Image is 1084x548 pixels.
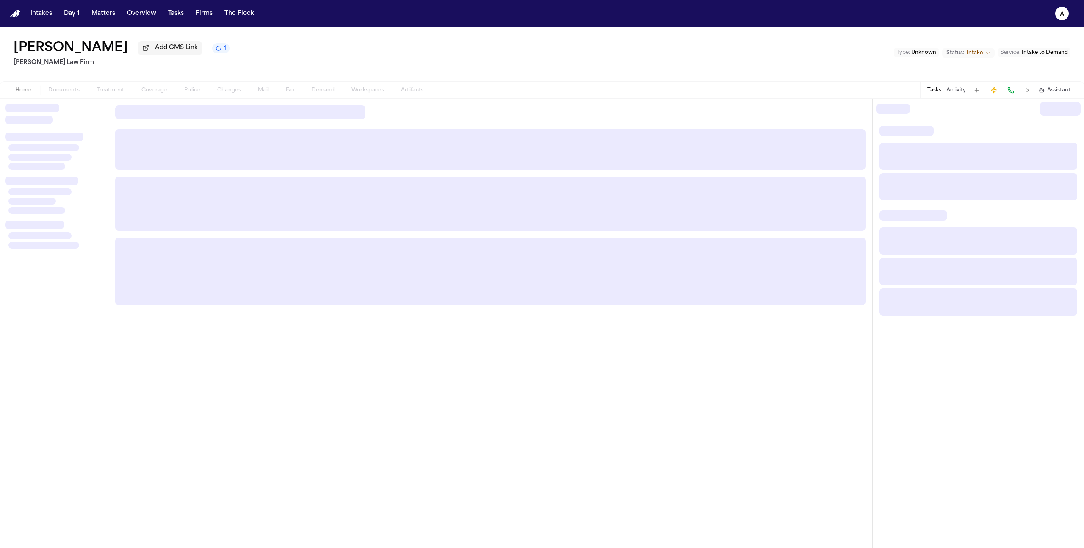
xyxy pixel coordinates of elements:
button: Matters [88,6,119,21]
button: Day 1 [61,6,83,21]
button: Tasks [927,87,941,94]
span: Service : [1001,50,1020,55]
button: Create Immediate Task [988,84,1000,96]
h2: [PERSON_NAME] Law Firm [14,58,230,68]
button: Add Task [971,84,983,96]
span: 1 [224,45,226,52]
button: Add CMS Link [138,41,202,55]
span: Unknown [911,50,936,55]
span: Intake to Demand [1022,50,1068,55]
button: Intakes [27,6,55,21]
button: Assistant [1039,87,1070,94]
span: Status: [946,50,964,56]
span: Add CMS Link [155,44,198,52]
span: Assistant [1047,87,1070,94]
img: Finch Logo [10,10,20,18]
a: Home [10,10,20,18]
button: Tasks [165,6,187,21]
button: Overview [124,6,160,21]
button: The Flock [221,6,257,21]
button: Activity [946,87,966,94]
button: Edit Type: Unknown [894,48,939,57]
button: Make a Call [1005,84,1017,96]
button: Firms [192,6,216,21]
h1: [PERSON_NAME] [14,41,128,56]
button: Change status from Intake [942,48,995,58]
span: Type : [896,50,910,55]
span: Intake [967,50,983,56]
button: Edit matter name [14,41,128,56]
button: 1 active task [212,43,230,53]
button: Edit Service: Intake to Demand [998,48,1070,57]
